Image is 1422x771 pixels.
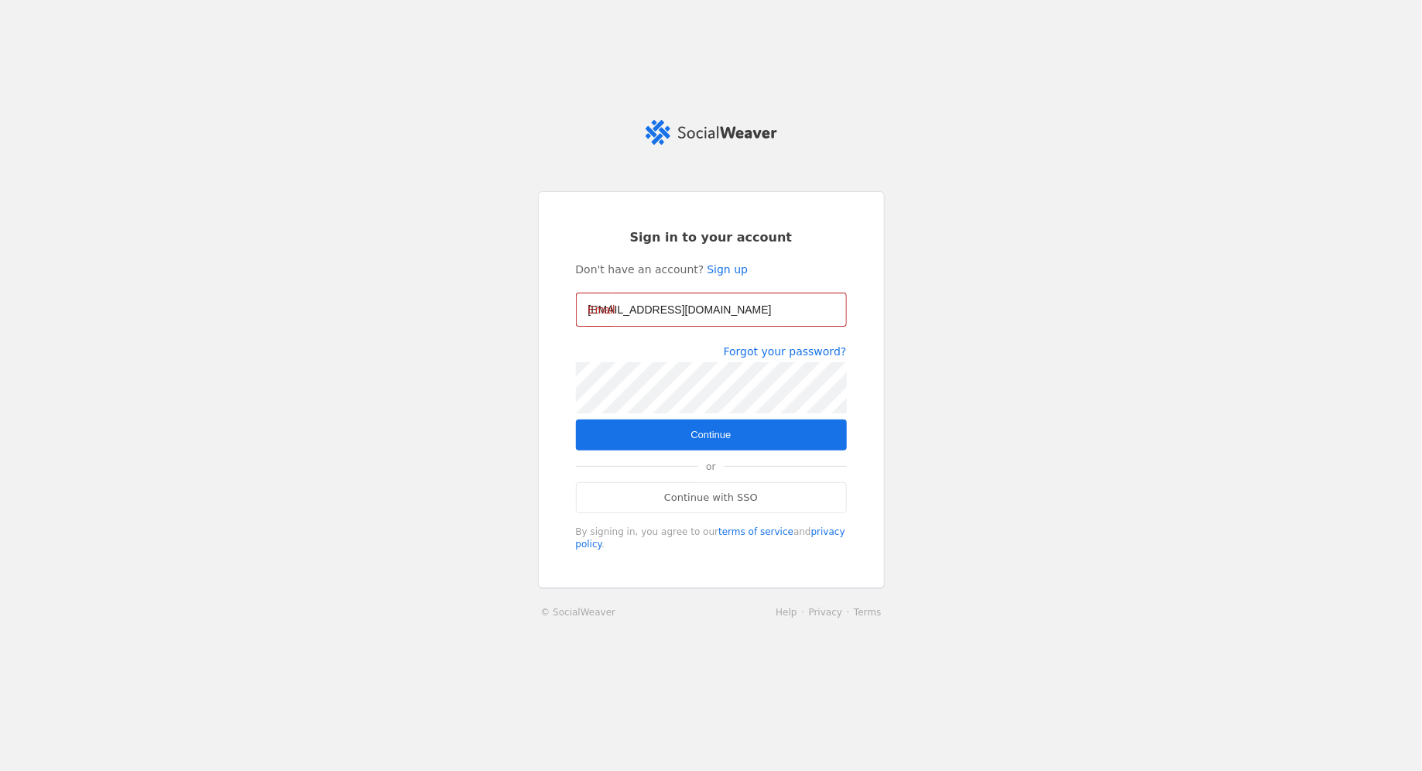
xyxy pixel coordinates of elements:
[809,607,842,618] a: Privacy
[842,605,854,620] li: ·
[576,526,847,550] div: By signing in, you agree to our and .
[776,607,797,618] a: Help
[690,427,731,443] span: Continue
[576,482,847,513] a: Continue with SSO
[42,90,54,102] img: tab_domain_overview_orange.svg
[541,605,616,620] a: © SocialWeaver
[707,262,748,277] a: Sign up
[154,90,166,102] img: tab_keywords_by_traffic_grey.svg
[854,607,881,618] a: Terms
[40,40,170,53] div: Domain: [DOMAIN_NAME]
[25,25,37,37] img: logo_orange.svg
[630,229,793,246] span: Sign in to your account
[588,300,834,319] input: Email
[25,40,37,53] img: website_grey.svg
[576,420,847,451] button: Continue
[588,300,615,319] mat-label: Email
[797,605,809,620] li: ·
[576,262,704,277] span: Don't have an account?
[718,526,793,537] a: terms of service
[724,345,847,358] a: Forgot your password?
[171,91,261,101] div: Keywords by Traffic
[43,25,76,37] div: v 4.0.25
[59,91,139,101] div: Domain Overview
[698,451,723,482] span: or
